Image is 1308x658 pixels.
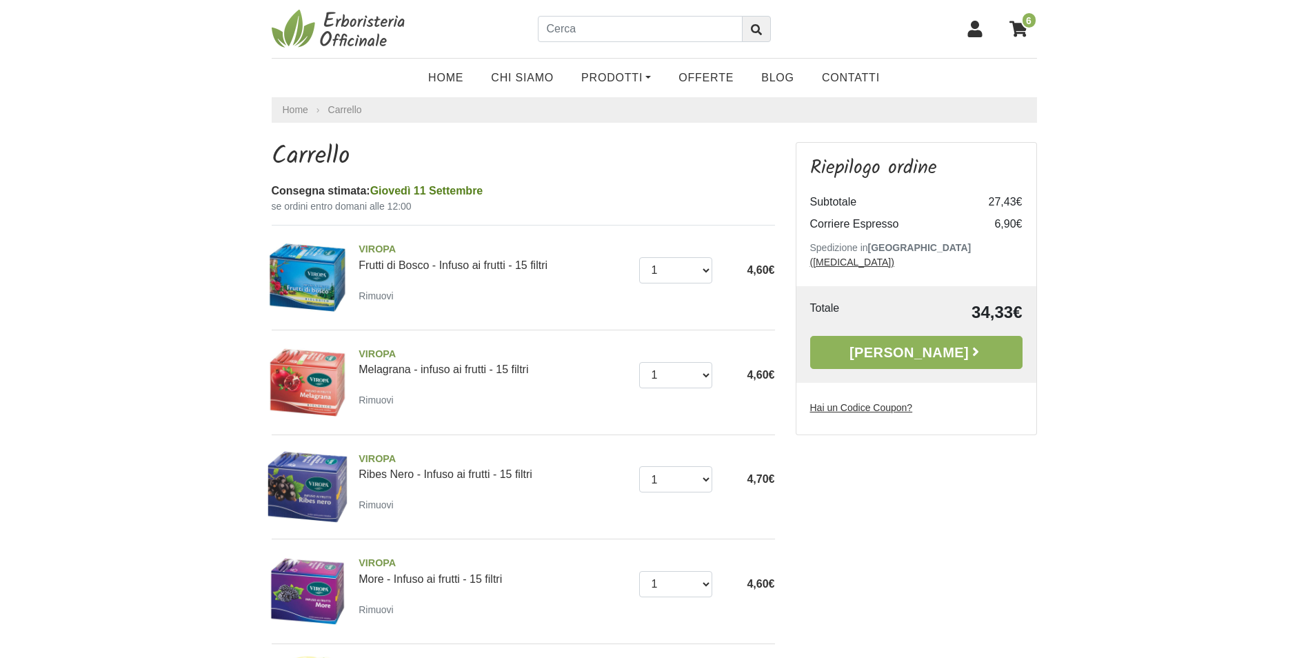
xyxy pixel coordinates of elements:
span: VIROPA [359,242,629,257]
a: VIROPARibes Nero - Infuso ai frutti - 15 filtri [359,452,629,481]
img: Frutti di Bosco - Infuso ai frutti - 15 filtri [267,237,349,319]
td: Corriere Espresso [810,213,967,235]
span: Giovedì 11 Settembre [370,185,483,197]
a: Prodotti [567,64,665,92]
small: Rimuovi [359,395,394,406]
a: Rimuovi [359,496,399,513]
td: 6,90€ [967,213,1023,235]
input: Cerca [538,16,743,42]
a: OFFERTE [665,64,747,92]
small: Rimuovi [359,290,394,301]
b: [GEOGRAPHIC_DATA] [868,242,972,253]
span: 4,70€ [747,473,774,485]
a: Carrello [328,104,362,115]
a: Home [283,103,308,117]
a: 6 [1003,12,1037,46]
a: Contatti [808,64,894,92]
small: se ordini entro domani alle 12:00 [272,199,775,214]
span: VIROPA [359,347,629,362]
a: VIROPAMelagrana - infuso ai frutti - 15 filtri [359,347,629,376]
h1: Carrello [272,142,775,172]
img: Erboristeria Officinale [272,8,410,50]
small: Rimuovi [359,499,394,510]
div: Consegna stimata: [272,183,775,199]
a: Rimuovi [359,601,399,618]
p: Spedizione in [810,241,1023,270]
span: 4,60€ [747,578,774,590]
a: Rimuovi [359,391,399,408]
span: VIROPA [359,452,629,467]
a: VIROPAMore - Infuso ai frutti - 15 filtri [359,556,629,585]
span: 4,60€ [747,264,774,276]
a: Rimuovi [359,287,399,304]
img: More - Infuso ai frutti - 15 filtri [267,550,349,632]
td: 34,33€ [888,300,1023,325]
h3: Riepilogo ordine [810,157,1023,180]
a: Home [414,64,477,92]
img: Melagrana - infuso ai frutti - 15 filtri [267,341,349,423]
a: Blog [747,64,808,92]
small: Rimuovi [359,604,394,615]
td: 27,43€ [967,191,1023,213]
a: VIROPAFrutti di Bosco - Infuso ai frutti - 15 filtri [359,242,629,271]
a: ([MEDICAL_DATA]) [810,257,894,268]
span: 4,60€ [747,369,774,381]
td: Totale [810,300,888,325]
label: Hai un Codice Coupon? [810,401,913,415]
td: Subtotale [810,191,967,213]
nav: breadcrumb [272,97,1037,123]
span: 6 [1021,12,1037,29]
img: Ribes Nero - Infuso ai frutti - 15 filtri [267,446,349,528]
a: Chi Siamo [477,64,567,92]
span: VIROPA [359,556,629,571]
u: Hai un Codice Coupon? [810,402,913,413]
a: [PERSON_NAME] [810,336,1023,369]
